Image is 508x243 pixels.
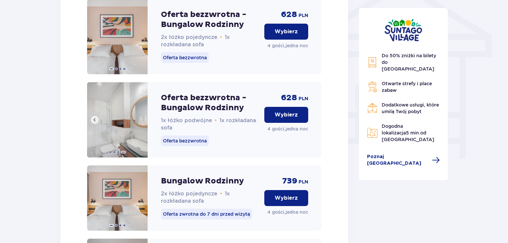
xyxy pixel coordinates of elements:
span: 5 min. [406,130,420,135]
p: Oferta bezzwrotna [161,135,209,146]
p: Wybierz [275,194,298,202]
span: Dodatkowe usługi, które umilą Twój pobyt [382,102,439,114]
button: Wybierz [264,24,308,40]
p: PLN [299,179,308,185]
p: PLN [299,96,308,102]
span: Dogodna lokalizacja od [GEOGRAPHIC_DATA] [382,123,434,142]
p: Oferta bezzwrotna [161,52,209,63]
p: 4 gości , jedna noc [267,125,308,132]
p: 628 [281,93,297,103]
span: Do 50% zniżki na bilety do [GEOGRAPHIC_DATA] [382,53,436,72]
span: • [220,190,222,197]
img: Bungalow Rodzinny [87,165,148,231]
p: Oferta zwrotna do 7 dni przed wizytą [161,209,252,219]
span: 2x łóżko pojedyncze [161,190,217,197]
span: Otwarte strefy i place zabaw [382,81,432,93]
img: Restaurant Icon [367,103,378,114]
p: Wybierz [275,28,298,35]
p: Oferta bezzwrotna - Bungalow Rodzinny [161,10,259,30]
p: Bungalow Rodzinny [161,176,244,186]
img: Discount Icon [367,57,378,68]
img: Suntago Village [384,19,422,42]
span: 1x łóżko podwójne [161,117,212,123]
button: Wybierz [264,107,308,123]
p: PLN [299,12,308,19]
span: Poznaj [GEOGRAPHIC_DATA] [367,153,428,167]
img: Oferta bezzwrotna - Bungalow Rodzinny [87,82,148,157]
button: Wybierz [264,190,308,206]
span: • [215,117,217,124]
img: Map Icon [367,127,378,138]
p: Oferta bezzwrotna - Bungalow Rodzinny [161,93,259,113]
p: Wybierz [275,111,298,119]
span: 2x łóżko pojedyncze [161,34,217,40]
p: 4 gości , jedna noc [267,42,308,49]
p: 739 [282,176,297,186]
p: 628 [281,10,297,20]
span: • [220,34,222,41]
a: Poznaj [GEOGRAPHIC_DATA] [367,153,440,167]
p: 4 gości , jedna noc [267,209,308,215]
img: Grill Icon [367,82,378,92]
